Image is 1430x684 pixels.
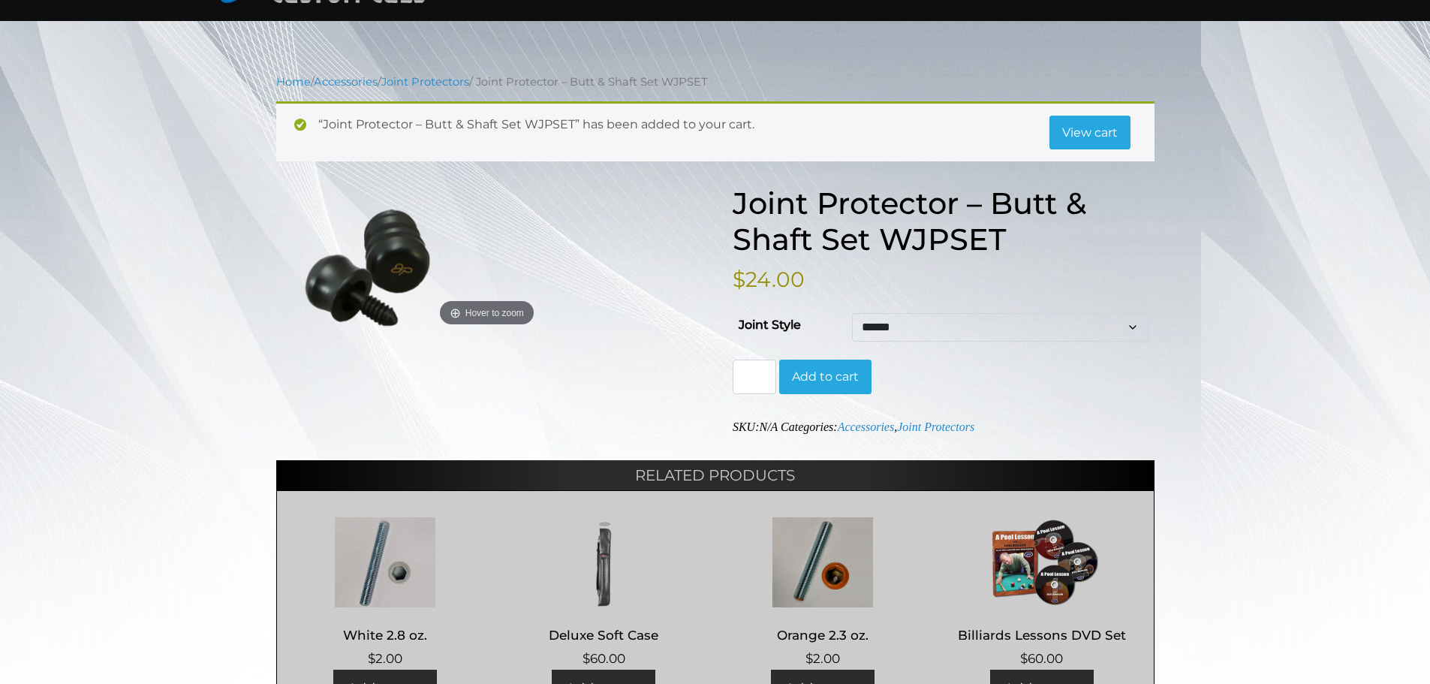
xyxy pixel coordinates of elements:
bdi: 2.00 [805,651,840,666]
a: White 2.8 oz. $2.00 [292,517,479,668]
span: SKU: [733,420,778,433]
bdi: 60.00 [583,651,625,666]
bdi: 2.00 [368,651,402,666]
input: Product quantity [733,360,776,394]
a: View cart [1049,116,1130,150]
img: Billiards Lessons DVD Set [948,517,1135,607]
h2: Billiards Lessons DVD Set [948,621,1135,649]
span: Categories: , [781,420,974,433]
a: Joint Protectors [381,75,469,89]
span: $ [1020,651,1028,666]
span: $ [368,651,375,666]
h2: Related products [276,460,1155,490]
a: 21-1010x168Hover to zoom [276,204,698,330]
h2: White 2.8 oz. [292,621,479,649]
img: Deluxe Soft Case [510,517,697,607]
nav: Breadcrumb [276,74,1155,90]
a: Deluxe Soft Case $60.00 [510,517,697,668]
a: Orange 2.3 oz. $2.00 [730,517,917,668]
span: $ [583,651,590,666]
a: Accessories [838,420,895,433]
h2: Orange 2.3 oz. [730,621,917,649]
span: $ [805,651,813,666]
a: Accessories [314,75,378,89]
img: White 2.8 oz. [292,517,479,607]
button: Add to cart [779,360,872,394]
div: “Joint Protector – Butt & Shaft Set WJPSET” has been added to your cart. [276,101,1155,162]
img: 21-1010x168 [276,204,459,330]
h2: Deluxe Soft Case [510,621,697,649]
bdi: 60.00 [1020,651,1063,666]
h1: Joint Protector – Butt & Shaft Set WJPSET [733,185,1155,258]
span: $ [733,267,745,292]
bdi: 24.00 [733,267,805,292]
img: Orange 2.3 oz. [730,517,917,607]
a: Joint Protectors [897,420,974,433]
a: Billiards Lessons DVD Set $60.00 [948,517,1135,668]
span: N/A [759,420,778,433]
label: Joint Style [739,313,801,337]
a: Home [276,75,311,89]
